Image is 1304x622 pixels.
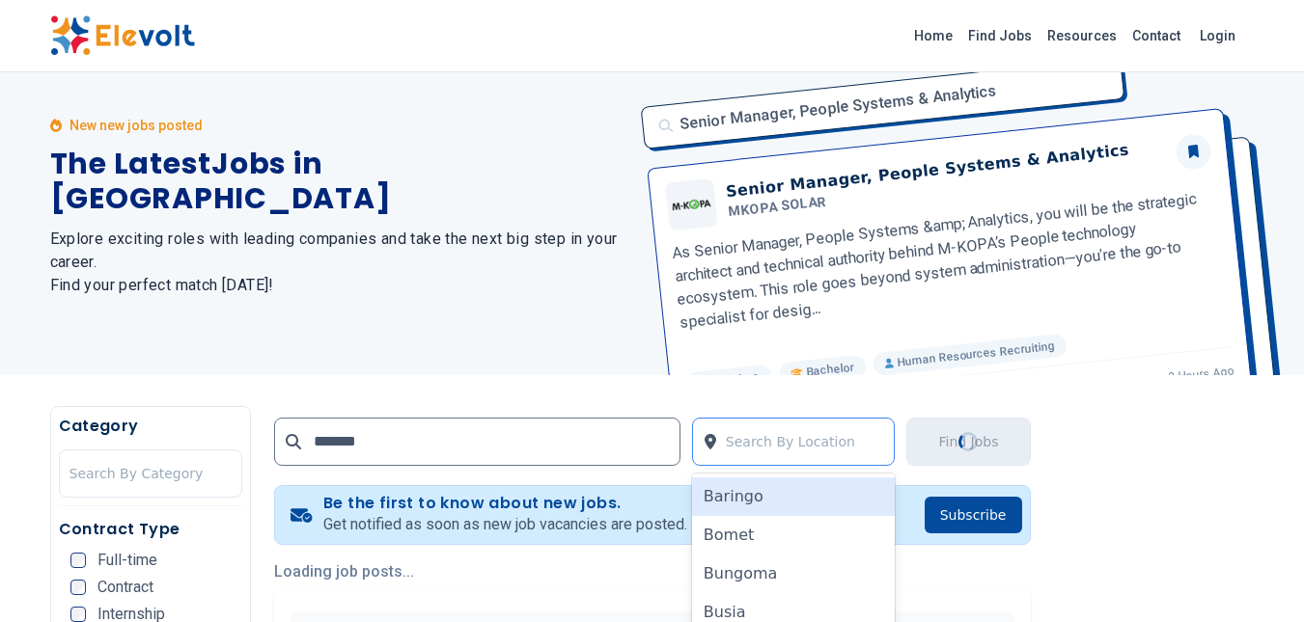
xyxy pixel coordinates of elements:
input: Contract [70,580,86,595]
a: Home [906,20,960,51]
h5: Category [59,415,242,438]
div: Bungoma [692,554,896,593]
input: Full-time [70,553,86,568]
a: Find Jobs [960,20,1040,51]
a: Resources [1040,20,1124,51]
h4: Be the first to know about new jobs. [323,494,687,513]
a: Contact [1124,20,1188,51]
p: Get notified as soon as new job vacancies are posted. [323,513,687,536]
input: Internship [70,607,86,622]
div: Baringo [692,477,896,516]
h1: The Latest Jobs in [GEOGRAPHIC_DATA] [50,147,629,216]
div: Loading... [956,429,981,454]
span: Internship [97,607,165,622]
iframe: Chat Widget [1207,529,1304,622]
p: Loading job posts... [274,560,1031,583]
a: Login [1188,16,1247,55]
span: Full-time [97,553,157,568]
span: Contract [97,580,153,595]
button: Find JobsLoading... [906,418,1030,466]
button: Subscribe [925,497,1022,533]
div: Bomet [692,516,896,554]
h5: Contract Type [59,518,242,541]
p: New new jobs posted [69,116,203,135]
h2: Explore exciting roles with leading companies and take the next big step in your career. Find you... [50,228,629,297]
img: Elevolt [50,15,195,56]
